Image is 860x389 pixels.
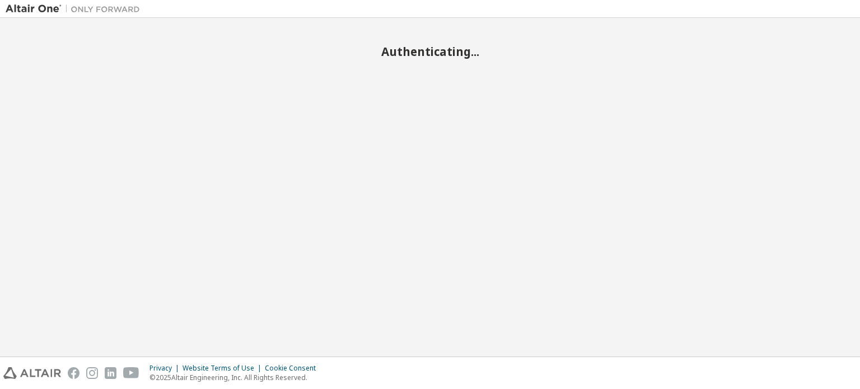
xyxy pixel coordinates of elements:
[149,364,183,373] div: Privacy
[123,367,139,379] img: youtube.svg
[68,367,80,379] img: facebook.svg
[183,364,265,373] div: Website Terms of Use
[265,364,322,373] div: Cookie Consent
[6,44,854,59] h2: Authenticating...
[149,373,322,382] p: © 2025 Altair Engineering, Inc. All Rights Reserved.
[105,367,116,379] img: linkedin.svg
[86,367,98,379] img: instagram.svg
[6,3,146,15] img: Altair One
[3,367,61,379] img: altair_logo.svg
